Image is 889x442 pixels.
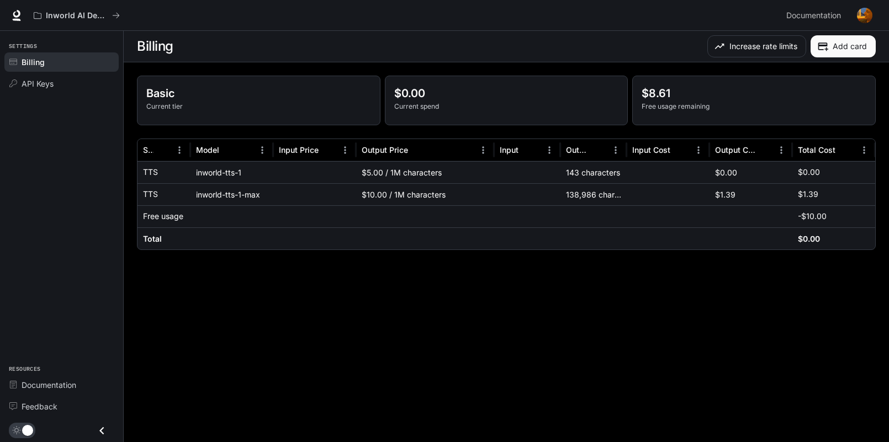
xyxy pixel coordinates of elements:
[89,419,114,442] button: Close drawer
[560,183,627,205] div: 138,986 characters
[394,85,619,102] p: $0.00
[22,379,76,391] span: Documentation
[591,142,607,158] button: Sort
[143,145,154,155] div: Service
[171,142,188,158] button: Menu
[690,142,707,158] button: Menu
[279,145,319,155] div: Input Price
[4,375,119,395] a: Documentation
[782,4,849,26] a: Documentation
[143,167,158,178] p: TTS
[146,102,371,111] p: Current tier
[356,183,494,205] div: $10.00 / 1M characters
[520,142,536,158] button: Sort
[22,401,57,412] span: Feedback
[707,35,806,57] button: Increase rate limits
[146,85,371,102] p: Basic
[143,211,183,222] p: Free usage
[190,183,273,205] div: inworld-tts-1-max
[475,142,491,158] button: Menu
[566,145,590,155] div: Output
[710,161,792,183] div: $0.00
[143,233,162,244] h6: Total
[560,161,627,183] div: 143 characters
[607,142,624,158] button: Menu
[642,85,866,102] p: $8.61
[22,56,45,68] span: Billing
[394,102,619,111] p: Current spend
[671,142,688,158] button: Sort
[798,211,827,222] p: -$10.00
[857,8,872,23] img: User avatar
[798,145,835,155] div: Total Cost
[541,142,558,158] button: Menu
[356,161,494,183] div: $5.00 / 1M characters
[798,167,820,178] p: $0.00
[220,142,237,158] button: Sort
[190,161,273,183] div: inworld-tts-1
[409,142,426,158] button: Sort
[500,145,518,155] div: Input
[4,74,119,93] a: API Keys
[837,142,853,158] button: Sort
[811,35,876,57] button: Add card
[798,189,818,200] p: $1.39
[29,4,125,26] button: All workspaces
[155,142,171,158] button: Sort
[46,11,108,20] p: Inworld AI Demos
[143,189,158,200] p: TTS
[320,142,336,158] button: Sort
[196,145,219,155] div: Model
[22,424,33,436] span: Dark mode toggle
[22,78,54,89] span: API Keys
[642,102,866,111] p: Free usage remaining
[798,233,820,244] h6: $0.00
[756,142,773,158] button: Sort
[137,35,173,57] h1: Billing
[773,142,790,158] button: Menu
[337,142,353,158] button: Menu
[856,142,872,158] button: Menu
[4,52,119,72] a: Billing
[854,4,876,26] button: User avatar
[632,145,670,155] div: Input Cost
[254,142,271,158] button: Menu
[715,145,755,155] div: Output Cost
[362,145,408,155] div: Output Price
[786,9,841,23] span: Documentation
[710,183,792,205] div: $1.39
[4,397,119,416] a: Feedback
